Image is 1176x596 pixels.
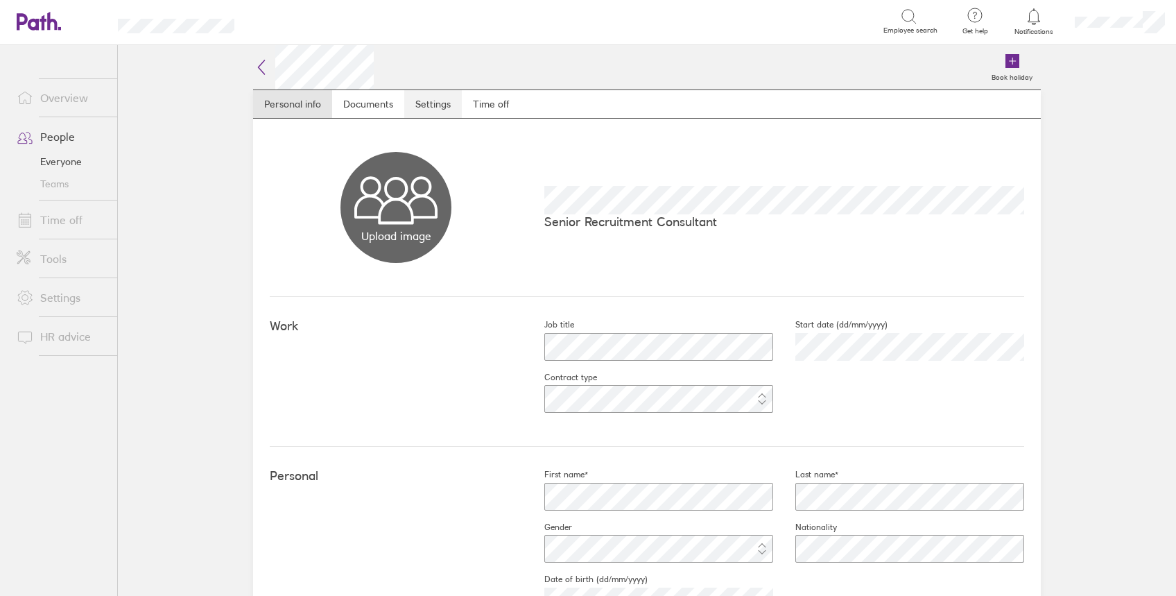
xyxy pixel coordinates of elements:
[983,45,1041,90] a: Book holiday
[6,123,117,151] a: People
[522,319,574,330] label: Job title
[6,206,117,234] a: Time off
[773,319,888,330] label: Start date (dd/mm/yyyy)
[270,469,522,484] h4: Personal
[773,469,838,480] label: Last name*
[6,323,117,350] a: HR advice
[404,90,462,118] a: Settings
[6,245,117,273] a: Tools
[6,284,117,312] a: Settings
[522,574,648,585] label: Date of birth (dd/mm/yyyy)
[270,319,522,334] h4: Work
[983,69,1041,82] label: Book holiday
[953,27,998,35] span: Get help
[6,151,117,173] a: Everyone
[544,214,1024,229] p: Senior Recruitment Consultant
[522,469,588,480] label: First name*
[1012,7,1057,36] a: Notifications
[522,372,597,383] label: Contract type
[522,522,572,533] label: Gender
[773,522,837,533] label: Nationality
[332,90,404,118] a: Documents
[883,26,937,35] span: Employee search
[6,84,117,112] a: Overview
[6,173,117,195] a: Teams
[272,15,307,27] div: Search
[1012,28,1057,36] span: Notifications
[462,90,520,118] a: Time off
[253,90,332,118] a: Personal info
